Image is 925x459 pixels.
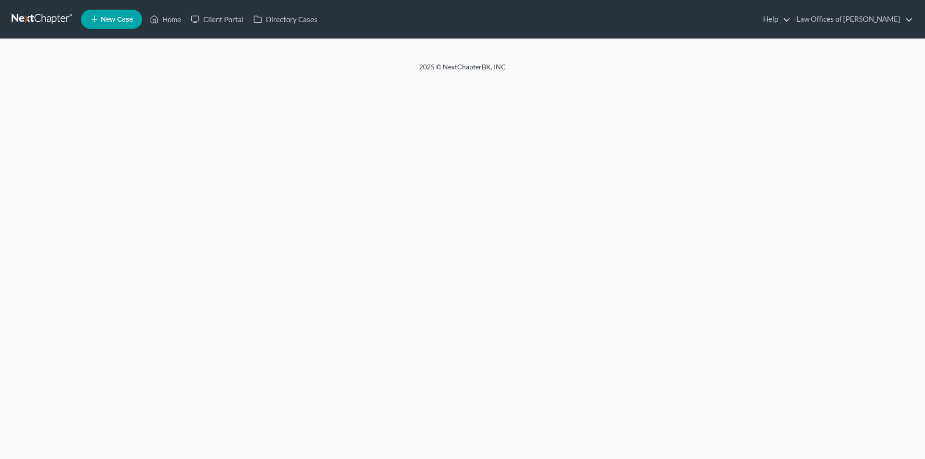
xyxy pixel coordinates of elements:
[792,11,913,28] a: Law Offices of [PERSON_NAME]
[188,62,737,79] div: 2025 © NextChapterBK, INC
[249,11,322,28] a: Directory Cases
[81,10,142,29] new-legal-case-button: New Case
[186,11,249,28] a: Client Portal
[145,11,186,28] a: Home
[758,11,791,28] a: Help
